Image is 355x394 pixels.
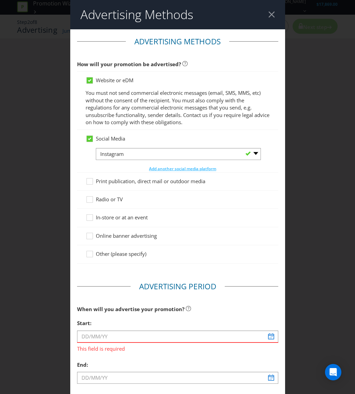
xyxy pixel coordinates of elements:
span: Radio or TV [96,196,123,203]
input: DD/MM/YY [77,331,278,342]
span: Other (please specify) [96,250,146,257]
button: Add another social media platform [149,165,217,172]
span: When will you advertise your promotion? [77,306,184,312]
span: This field is required [77,343,278,353]
span: Print publication, direct mail or outdoor media [96,178,205,185]
span: In-store or at an event [96,214,148,221]
span: How will your promotion be advertised? [77,61,181,68]
div: Start: [77,316,278,330]
legend: Advertising Period [131,281,225,292]
h2: Advertising Methods [80,8,193,21]
span: Add another social media platform [149,166,216,172]
div: End: [77,358,278,372]
legend: Advertising Methods [126,36,229,47]
div: Open Intercom Messenger [325,364,341,380]
span: Website or eDM [96,77,133,84]
input: DD/MM/YY [77,372,278,384]
span: Online banner advertising [96,232,157,239]
p: You must not send commercial electronic messages (email, SMS, MMS, etc) without the consent of th... [86,89,270,126]
span: Social Media [96,135,125,142]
